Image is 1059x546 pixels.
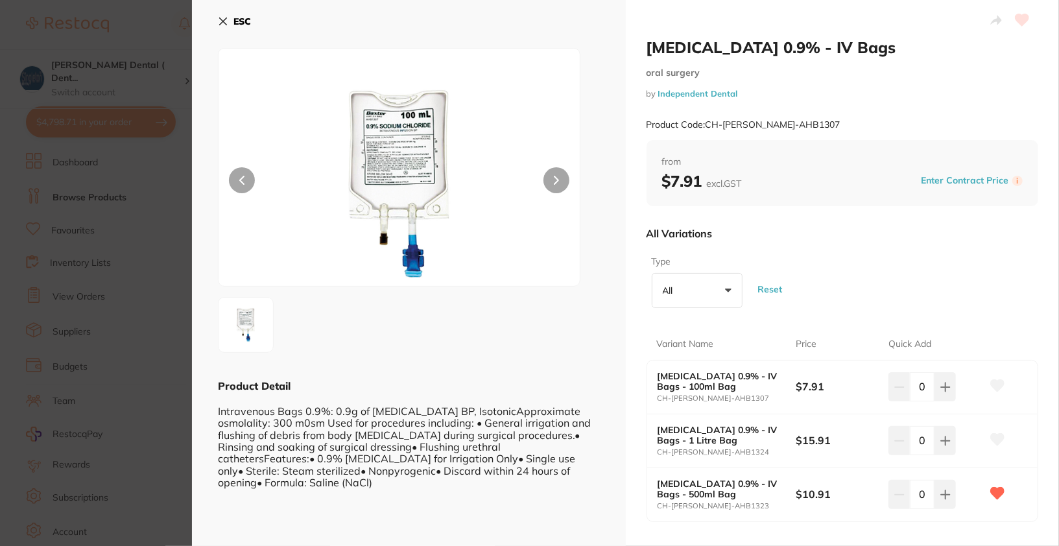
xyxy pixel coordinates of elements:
small: CH-[PERSON_NAME]-AHB1324 [658,448,796,457]
p: Quick Add [888,338,931,351]
button: Reset [754,266,787,313]
label: Type [652,255,739,268]
div: Intravenous Bags 0.9%: 0.9g of [MEDICAL_DATA] BP, IsotonicApproximate osmolality: 300 m0sm Used f... [218,393,600,488]
small: Product Code: CH-[PERSON_NAME]-AHB1307 [647,119,840,130]
b: [MEDICAL_DATA] 0.9% - IV Bags - 100ml Bag [658,371,783,392]
span: excl. GST [707,178,742,189]
b: ESC [233,16,251,27]
b: $7.91 [796,379,879,394]
button: All [652,273,743,308]
b: $10.91 [796,487,879,501]
p: Variant Name [657,338,714,351]
a: Independent Dental [658,88,738,99]
b: $7.91 [662,171,742,191]
p: All Variations [647,227,713,240]
small: by [647,89,1039,99]
p: Price [796,338,816,351]
button: ESC [218,10,251,32]
b: [MEDICAL_DATA] 0.9% - IV Bags - 500ml Bag [658,479,783,499]
button: Enter Contract Price [917,174,1012,187]
b: Product Detail [218,379,291,392]
h2: [MEDICAL_DATA] 0.9% - IV Bags [647,38,1039,57]
small: oral surgery [647,67,1039,78]
b: $15.91 [796,433,879,447]
span: from [662,156,1023,169]
small: CH-[PERSON_NAME]-AHB1307 [658,394,796,403]
b: [MEDICAL_DATA] 0.9% - IV Bags - 1 Litre Bag [658,425,783,445]
label: i [1012,176,1023,186]
p: All [663,285,678,296]
img: dGg9MTkyMA [291,81,507,286]
img: dGg9MTkyMA [222,302,269,348]
small: CH-[PERSON_NAME]-AHB1323 [658,502,796,510]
